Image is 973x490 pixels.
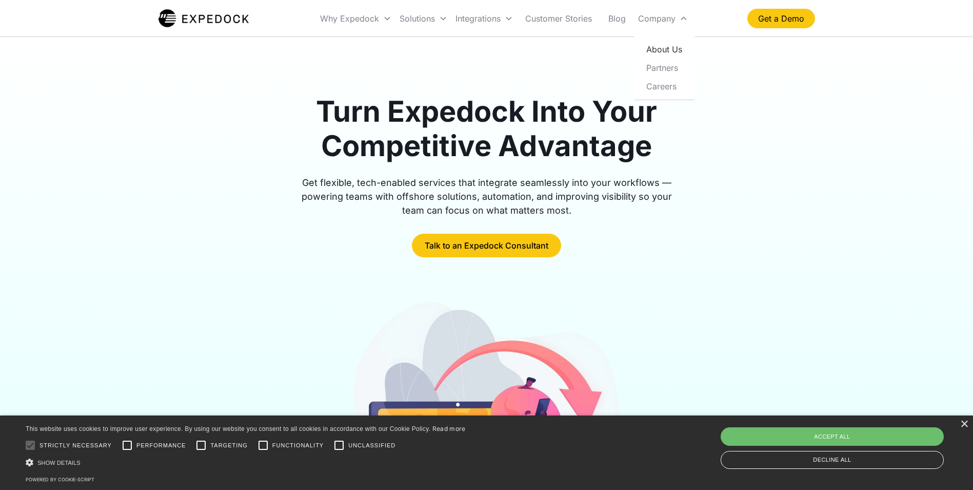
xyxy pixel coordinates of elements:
div: Why Expedock [316,1,395,36]
div: Solutions [395,1,451,36]
a: home [158,8,249,29]
a: Partners [638,59,690,77]
span: Show details [37,460,81,466]
span: Targeting [210,441,247,450]
img: Expedock Logo [158,8,249,29]
a: Blog [600,1,634,36]
div: Show details [26,457,466,468]
a: Careers [638,77,690,96]
div: Accept all [721,427,944,446]
div: Decline all [721,451,944,469]
div: Company [638,13,676,24]
h1: Turn Expedock Into Your Competitive Advantage [290,95,684,163]
span: Strictly necessary [39,441,112,450]
span: Unclassified [348,441,395,450]
nav: Company [634,36,694,100]
div: Integrations [451,1,517,36]
a: Powered by cookie-script [26,477,94,482]
span: Performance [136,441,186,450]
a: Customer Stories [517,1,600,36]
div: Get flexible, tech-enabled services that integrate seamlessly into your workflows — powering team... [290,176,684,217]
a: Talk to an Expedock Consultant [412,234,561,257]
a: About Us [638,40,690,59]
div: Company [634,1,692,36]
span: This website uses cookies to improve user experience. By using our website you consent to all coo... [26,425,430,432]
div: Integrations [455,13,501,24]
span: Functionality [272,441,324,450]
iframe: Chat Widget [802,379,973,490]
div: Why Expedock [320,13,379,24]
a: Read more [432,425,466,432]
a: Get a Demo [747,9,815,28]
div: Solutions [400,13,435,24]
